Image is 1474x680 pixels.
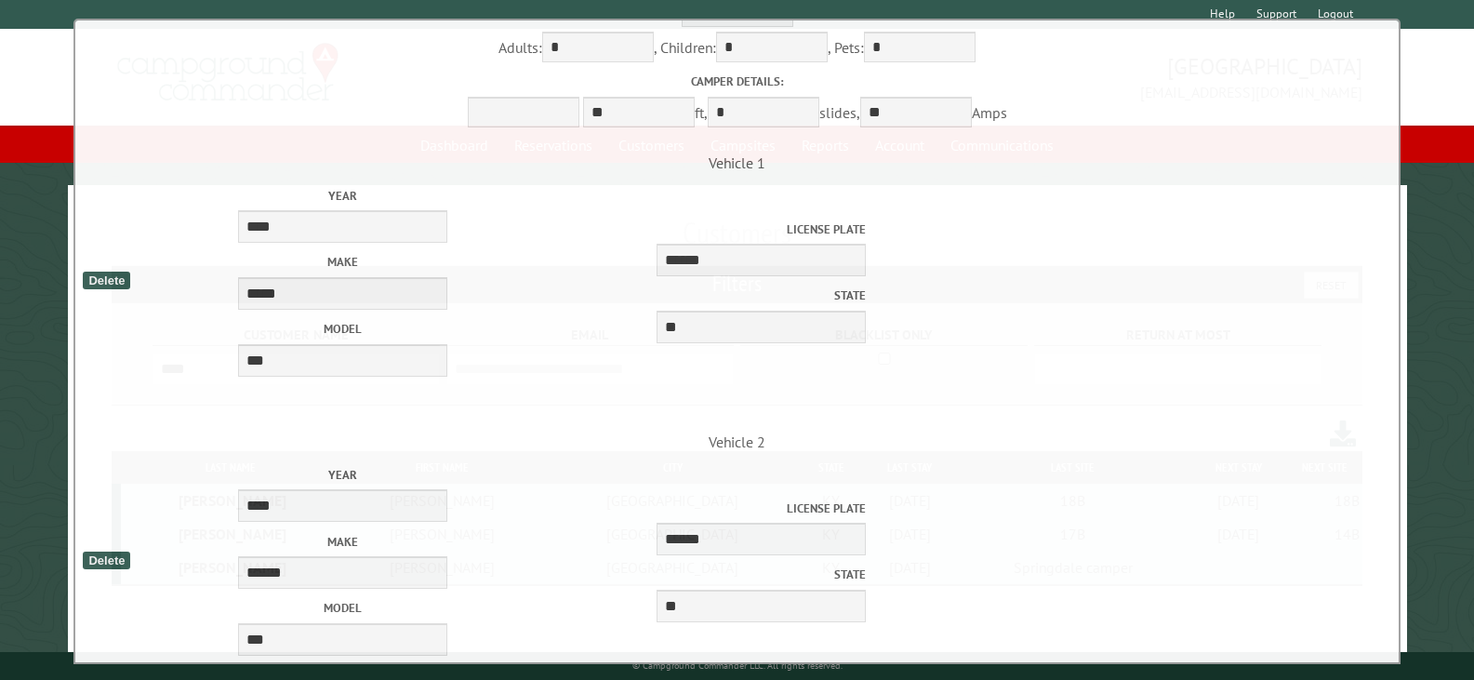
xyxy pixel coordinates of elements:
label: Model [170,599,515,617]
label: Model [170,320,515,338]
label: License Plate [521,220,866,238]
span: Vehicle 2 [80,433,1394,668]
small: © Campground Commander LLC. All rights reserved. [632,660,843,672]
span: Vehicle 1 [80,153,1394,389]
label: License Plate [521,500,866,517]
div: Adults: , Children: , Pets: [80,32,1394,67]
label: Year [170,187,515,205]
label: Camper details: [80,73,1394,90]
div: Delete [83,272,130,289]
label: Make [170,253,515,271]
label: State [521,287,866,304]
div: ft, slides, Amps [80,73,1394,131]
label: Make [170,533,515,551]
label: Year [170,466,515,484]
label: State [521,566,866,583]
div: Delete [83,552,130,569]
